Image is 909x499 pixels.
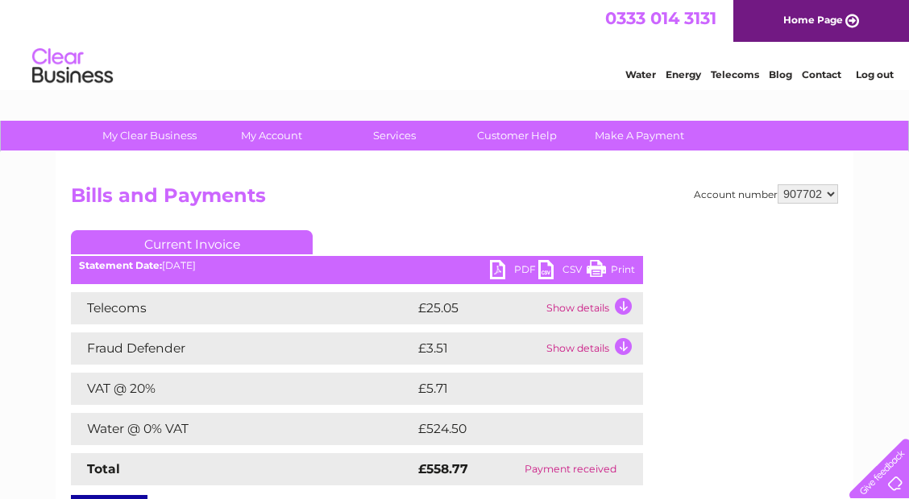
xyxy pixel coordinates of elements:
a: Blog [769,68,792,80]
td: £3.51 [414,332,542,365]
a: Contact [802,68,841,80]
td: Water @ 0% VAT [71,413,414,445]
td: £524.50 [414,413,615,445]
a: My Clear Business [83,121,216,151]
strong: Total [87,461,120,476]
div: Account number [694,184,838,204]
td: £25.05 [414,292,542,324]
a: Print [587,260,635,283]
div: [DATE] [71,260,643,271]
div: Clear Business is a trading name of Verastar Limited (registered in [GEOGRAPHIC_DATA] No. 3667643... [75,9,836,78]
a: Log out [856,68,894,80]
a: My Account [205,121,338,151]
td: Telecoms [71,292,414,324]
td: VAT @ 20% [71,373,414,405]
img: logo.png [31,42,114,91]
strong: £558.77 [418,461,468,476]
a: Water [625,68,656,80]
a: Energy [666,68,701,80]
a: CSV [538,260,587,283]
td: Show details [542,332,643,365]
a: Services [328,121,461,151]
a: Make A Payment [573,121,706,151]
td: Show details [542,292,643,324]
a: PDF [490,260,538,283]
a: Customer Help [450,121,583,151]
h2: Bills and Payments [71,184,838,215]
td: Payment received [498,453,643,485]
a: 0333 014 3131 [605,8,716,28]
a: Current Invoice [71,230,313,254]
td: Fraud Defender [71,332,414,365]
a: Telecoms [711,68,759,80]
b: Statement Date: [79,259,162,271]
td: £5.71 [414,373,603,405]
